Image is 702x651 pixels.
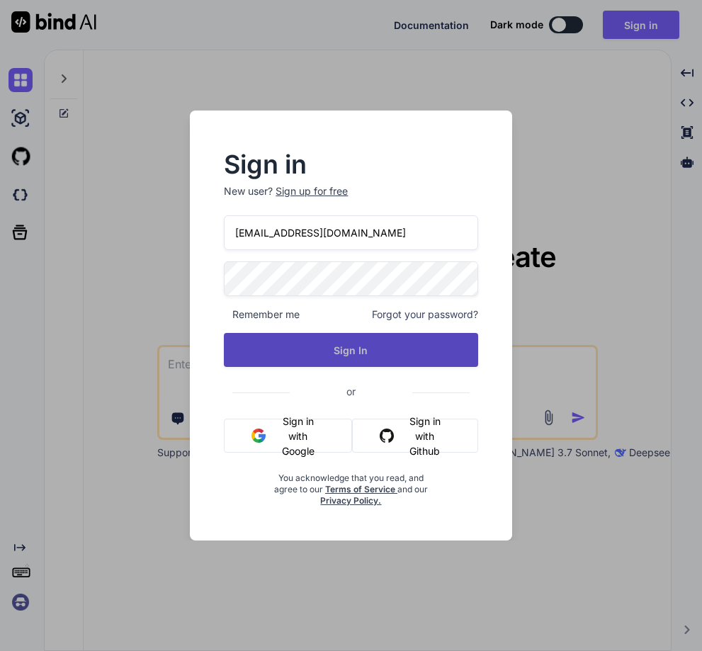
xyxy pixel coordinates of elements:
[325,484,397,494] a: Terms of Service
[290,374,412,409] span: or
[224,184,477,215] p: New user?
[352,419,478,453] button: Sign in with Github
[320,495,381,506] a: Privacy Policy.
[276,184,348,198] div: Sign up for free
[224,215,477,250] input: Login or Email
[251,429,266,443] img: google
[224,153,477,176] h2: Sign in
[266,464,436,506] div: You acknowledge that you read, and agree to our and our
[380,429,394,443] img: github
[372,307,478,322] span: Forgot your password?
[224,307,300,322] span: Remember me
[224,333,477,367] button: Sign In
[224,419,351,453] button: Sign in with Google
